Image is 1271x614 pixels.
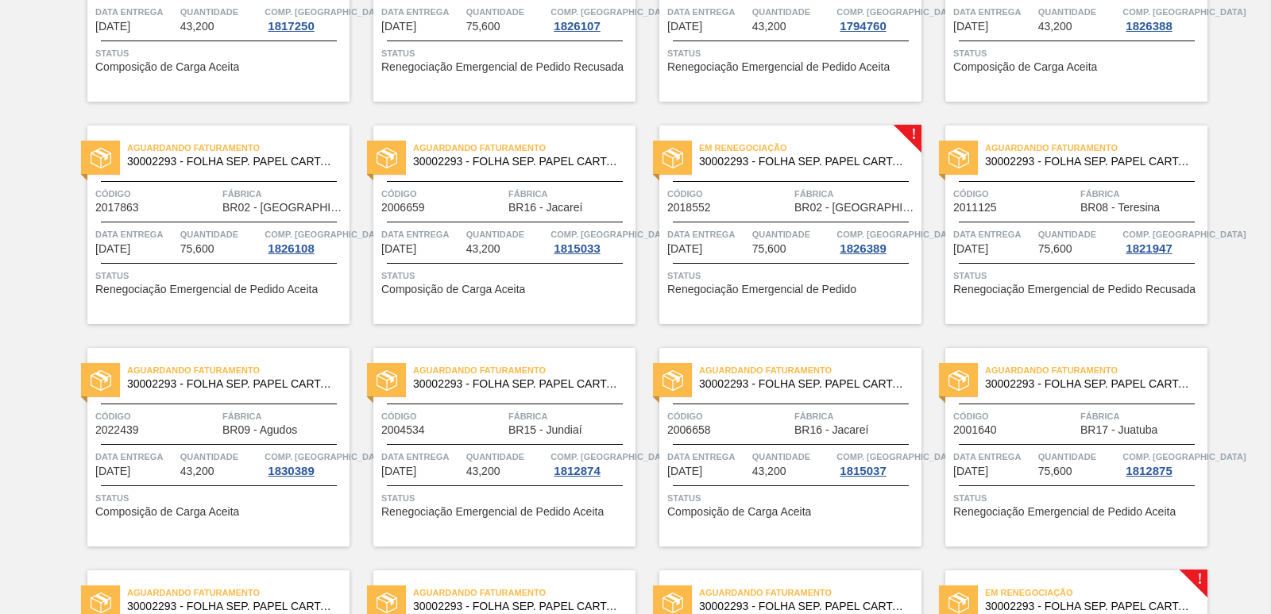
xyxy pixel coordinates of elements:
[663,370,683,391] img: status
[1080,202,1160,214] span: BR08 - Teresina
[95,465,130,477] span: 03/10/2025
[91,593,111,613] img: status
[985,585,1207,600] span: Em renegociação
[953,61,1097,73] span: Composição de Carga Aceita
[551,20,603,33] div: 1826107
[635,126,921,324] a: !statusEm renegociação30002293 - FOLHA SEP. PAPEL CARTAO 1200x1000M 350gCódigo2018552FábricaBR02 ...
[953,424,997,436] span: 2001640
[180,21,214,33] span: 43,200
[836,449,960,465] span: Comp. Carga
[1038,465,1072,477] span: 75,600
[127,585,350,600] span: Aguardando Faturamento
[466,465,500,477] span: 43,200
[95,4,176,20] span: Data entrega
[381,284,525,295] span: Composição de Carga Aceita
[381,449,462,465] span: Data entrega
[635,348,921,546] a: statusAguardando Faturamento30002293 - FOLHA SEP. PAPEL CARTAO 1200x1000M 350gCódigo2006658Fábric...
[508,424,582,436] span: BR15 - Jundiaí
[794,408,918,424] span: Fábrica
[794,186,918,202] span: Fábrica
[921,348,1207,546] a: statusAguardando Faturamento30002293 - FOLHA SEP. PAPEL CARTAO 1200x1000M 350gCódigo2001640Fábric...
[953,21,988,33] span: 29/09/2025
[836,226,960,242] span: Comp. Carga
[953,465,988,477] span: 06/10/2025
[953,449,1034,465] span: Data entrega
[381,490,632,506] span: Status
[836,226,918,255] a: Comp. [GEOGRAPHIC_DATA]1826389
[752,465,786,477] span: 43,200
[663,148,683,168] img: status
[91,148,111,168] img: status
[381,506,604,518] span: Renegociação Emergencial de Pedido Aceita
[127,156,337,168] span: 30002293 - FOLHA SEP. PAPEL CARTAO 1200x1000M 350g
[508,202,582,214] span: BR16 - Jacareí
[413,362,635,378] span: Aguardando Faturamento
[953,202,997,214] span: 2011125
[921,126,1207,324] a: statusAguardando Faturamento30002293 - FOLHA SEP. PAPEL CARTAO 1200x1000M 350gCódigo2011125Fábric...
[265,465,317,477] div: 1830389
[667,284,856,295] span: Renegociação Emergencial de Pedido
[551,449,674,465] span: Comp. Carga
[95,202,139,214] span: 2017863
[551,226,632,255] a: Comp. [GEOGRAPHIC_DATA]1815033
[836,449,918,477] a: Comp. [GEOGRAPHIC_DATA]1815037
[953,490,1203,506] span: Status
[377,593,397,613] img: status
[551,465,603,477] div: 1812874
[667,243,702,255] span: 03/10/2025
[95,490,346,506] span: Status
[1038,21,1072,33] span: 43,200
[381,465,416,477] span: 03/10/2025
[95,506,239,518] span: Composição de Carga Aceita
[953,4,1034,20] span: Data entrega
[180,226,261,242] span: Quantidade
[1122,465,1175,477] div: 1812875
[466,243,500,255] span: 43,200
[1122,242,1175,255] div: 1821947
[699,585,921,600] span: Aguardando Faturamento
[948,148,969,168] img: status
[667,506,811,518] span: Composição de Carga Aceita
[752,4,833,20] span: Quantidade
[381,408,504,424] span: Código
[752,449,833,465] span: Quantidade
[953,408,1076,424] span: Código
[381,268,632,284] span: Status
[948,593,969,613] img: status
[1122,20,1175,33] div: 1826388
[667,424,711,436] span: 2006658
[180,243,214,255] span: 75,600
[667,465,702,477] span: 03/10/2025
[265,226,346,255] a: Comp. [GEOGRAPHIC_DATA]1826108
[381,61,624,73] span: Renegociação Emergencial de Pedido Recusada
[381,186,504,202] span: Código
[699,156,909,168] span: 30002293 - FOLHA SEP. PAPEL CARTAO 1200x1000M 350g
[95,243,130,255] span: 30/09/2025
[551,4,632,33] a: Comp. [GEOGRAPHIC_DATA]1826107
[985,156,1195,168] span: 30002293 - FOLHA SEP. PAPEL CARTAO 1200x1000M 350g
[222,424,297,436] span: BR09 - Agudos
[953,268,1203,284] span: Status
[95,226,176,242] span: Data entrega
[667,449,748,465] span: Data entrega
[1122,4,1246,20] span: Comp. Carga
[667,186,790,202] span: Código
[551,4,674,20] span: Comp. Carga
[222,186,346,202] span: Fábrica
[466,449,547,465] span: Quantidade
[953,226,1034,242] span: Data entrega
[95,61,239,73] span: Composição de Carga Aceita
[127,362,350,378] span: Aguardando Faturamento
[794,424,868,436] span: BR16 - Jacareí
[377,370,397,391] img: status
[699,378,909,390] span: 30002293 - FOLHA SEP. PAPEL CARTAO 1200x1000M 350g
[752,243,786,255] span: 75,600
[180,4,261,20] span: Quantidade
[551,226,674,242] span: Comp. Carga
[381,4,462,20] span: Data entrega
[95,284,318,295] span: Renegociação Emergencial de Pedido Aceita
[381,424,425,436] span: 2004534
[350,126,635,324] a: statusAguardando Faturamento30002293 - FOLHA SEP. PAPEL CARTAO 1200x1000M 350gCódigo2006659Fábric...
[752,226,833,242] span: Quantidade
[1122,226,1203,255] a: Comp. [GEOGRAPHIC_DATA]1821947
